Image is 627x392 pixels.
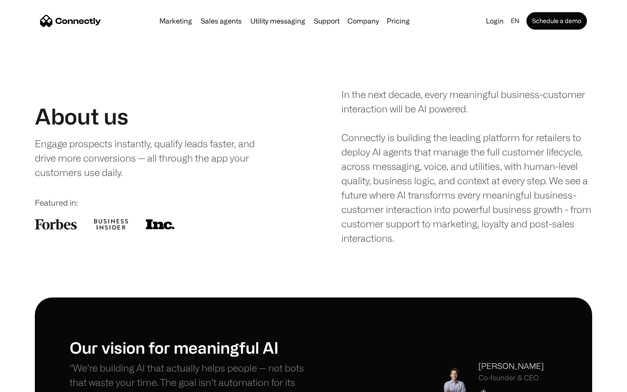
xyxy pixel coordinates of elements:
aside: Language selected: English [9,376,52,389]
a: Schedule a demo [526,12,587,30]
div: Co-founder & CEO [479,374,544,382]
a: Sales agents [197,17,245,24]
div: Company [347,15,379,27]
div: Featured in: [35,197,286,209]
div: Engage prospects instantly, qualify leads faster, and drive more conversions — all through the ap... [35,136,273,179]
a: Utility messaging [247,17,309,24]
div: en [511,15,519,27]
a: Support [310,17,343,24]
h1: About us [35,103,128,129]
h1: Our vision for meaningful AI [70,338,313,357]
ul: Language list [17,377,52,389]
a: Pricing [383,17,413,24]
div: [PERSON_NAME] [479,360,544,372]
div: In the next decade, every meaningful business-customer interaction will be AI powered. Connectly ... [341,87,592,245]
a: Login [482,15,507,27]
a: Marketing [156,17,196,24]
